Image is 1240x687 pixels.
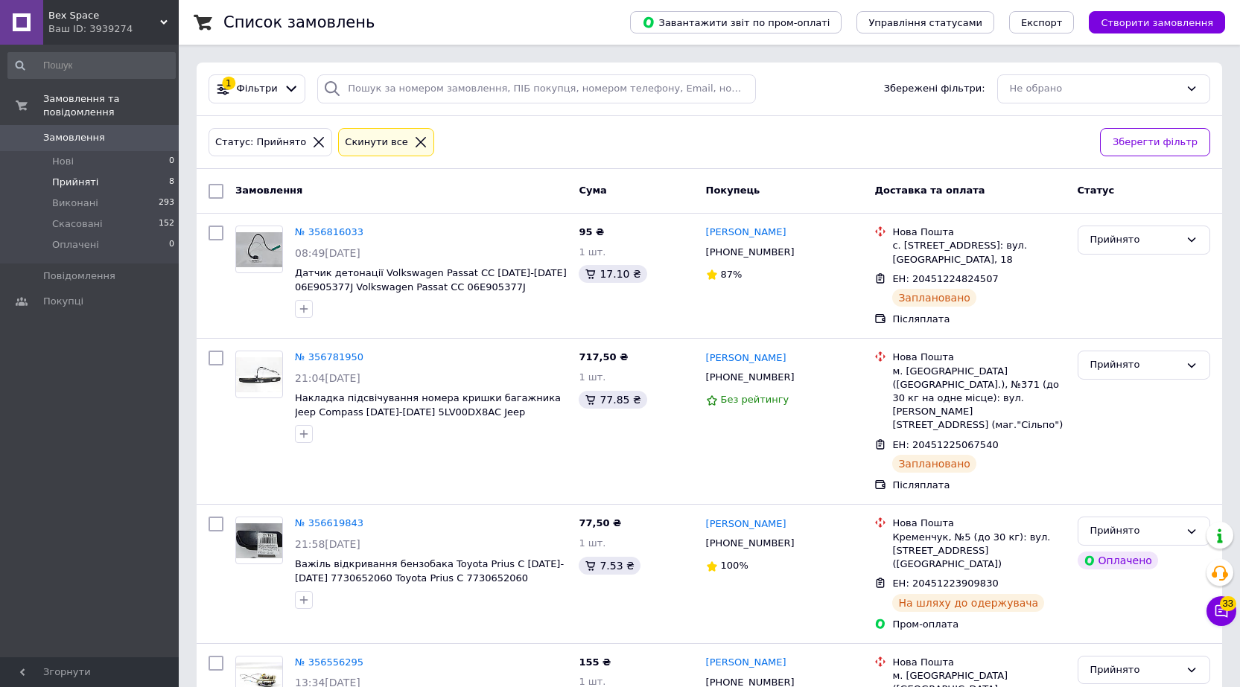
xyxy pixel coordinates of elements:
[7,52,176,79] input: Пошук
[48,9,160,22] span: Bex Space
[579,676,605,687] span: 1 шт.
[159,196,174,210] span: 293
[579,557,640,575] div: 7.53 ₴
[892,439,998,450] span: ЕН: 20451225067540
[295,267,567,293] a: Датчик детонації Volkswagen Passat CC [DATE]-[DATE] 06E905377J Volkswagen Passat CC 06E905377J
[295,226,363,237] a: № 356816033
[892,351,1065,364] div: Нова Пошта
[1100,128,1210,157] button: Зберегти фільтр
[52,176,98,189] span: Прийняті
[874,185,985,196] span: Доставка та оплата
[892,517,1065,530] div: Нова Пошта
[235,517,283,564] a: Фото товару
[235,351,283,398] a: Фото товару
[892,313,1065,326] div: Післяплата
[892,226,1065,239] div: Нова Пошта
[579,265,646,283] div: 17.10 ₴
[579,656,611,668] span: 155 ₴
[706,226,786,240] a: [PERSON_NAME]
[579,371,605,383] span: 1 шт.
[295,392,561,431] a: Накладка підсвічування номера кришки багажника Jeep Compass [DATE]-[DATE] 5LV00DX8AC Jeep Compass...
[235,185,302,196] span: Замовлення
[579,517,621,528] span: 77,50 ₴
[43,92,179,119] span: Замовлення та повідомлення
[579,226,604,237] span: 95 ₴
[222,77,235,90] div: 1
[295,656,363,668] a: № 356556295
[295,351,363,362] a: № 356781950
[1090,523,1180,539] div: Прийнято
[295,558,564,584] a: Важіль відкривання бензобака Toyota Prius C [DATE]-[DATE] 7730652060 Toyota Prius C 7730652060
[868,17,982,28] span: Управління статусами
[295,247,360,259] span: 08:49[DATE]
[892,578,998,589] span: ЕН: 20451223909830
[1089,11,1225,33] button: Створити замовлення
[703,534,798,553] div: [PHONE_NUMBER]
[169,155,174,168] span: 0
[579,537,605,549] span: 1 шт.
[892,239,1065,266] div: с. [STREET_ADDRESS]: вул. [GEOGRAPHIC_DATA], 18
[212,135,309,150] div: Статус: Прийнято
[1101,17,1213,28] span: Створити замовлення
[235,226,283,273] a: Фото товару
[169,238,174,252] span: 0
[703,243,798,262] div: [PHONE_NUMBER]
[43,269,115,283] span: Повідомлення
[630,11,842,33] button: Завантажити звіт по пром-оплаті
[52,217,103,231] span: Скасовані
[159,217,174,231] span: 152
[1021,17,1063,28] span: Експорт
[52,238,99,252] span: Оплачені
[223,13,375,31] h1: Список замовлень
[1078,552,1158,569] div: Оплачено
[1220,596,1236,611] span: 33
[1078,185,1115,196] span: Статус
[1090,662,1180,678] div: Прийнято
[1206,596,1236,626] button: Чат з покупцем33
[721,269,743,280] span: 87%
[721,560,748,571] span: 100%
[579,185,606,196] span: Cума
[706,185,760,196] span: Покупець
[892,289,976,307] div: Заплановано
[169,176,174,189] span: 8
[579,351,628,362] span: 717,50 ₴
[706,656,786,670] a: [PERSON_NAME]
[579,391,646,409] div: 77.85 ₴
[892,479,1065,492] div: Післяплата
[295,372,360,384] span: 21:04[DATE]
[1113,135,1198,150] span: Зберегти фільтр
[236,232,282,267] img: Фото товару
[706,351,786,365] a: [PERSON_NAME]
[1090,357,1180,373] div: Прийнято
[642,16,830,29] span: Завантажити звіт по пром-оплаті
[856,11,994,33] button: Управління статусами
[579,246,605,258] span: 1 шт.
[892,594,1044,612] div: На шляху до одержувача
[1090,232,1180,248] div: Прийнято
[706,517,786,531] a: [PERSON_NAME]
[52,155,74,168] span: Нові
[884,82,985,96] span: Збережені фільтри:
[892,618,1065,631] div: Пром-оплата
[342,135,411,150] div: Cкинути все
[892,531,1065,572] div: Кременчук, №5 (до 30 кг): вул. [STREET_ADDRESS] ([GEOGRAPHIC_DATA])
[721,394,789,405] span: Без рейтингу
[43,295,83,308] span: Покупці
[317,74,756,103] input: Пошук за номером замовлення, ПІБ покупця, номером телефону, Email, номером накладної
[295,538,360,550] span: 21:58[DATE]
[48,22,179,36] div: Ваш ID: 3939274
[236,523,282,558] img: Фото товару
[892,656,1065,669] div: Нова Пошта
[892,273,998,284] span: ЕН: 20451224824507
[52,196,98,210] span: Виконані
[1009,11,1075,33] button: Експорт
[703,368,798,387] div: [PHONE_NUMBER]
[892,455,976,473] div: Заплановано
[295,517,363,528] a: № 356619843
[1074,16,1225,28] a: Створити замовлення
[43,131,105,144] span: Замовлення
[237,82,278,96] span: Фільтри
[1010,81,1180,97] div: Не обрано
